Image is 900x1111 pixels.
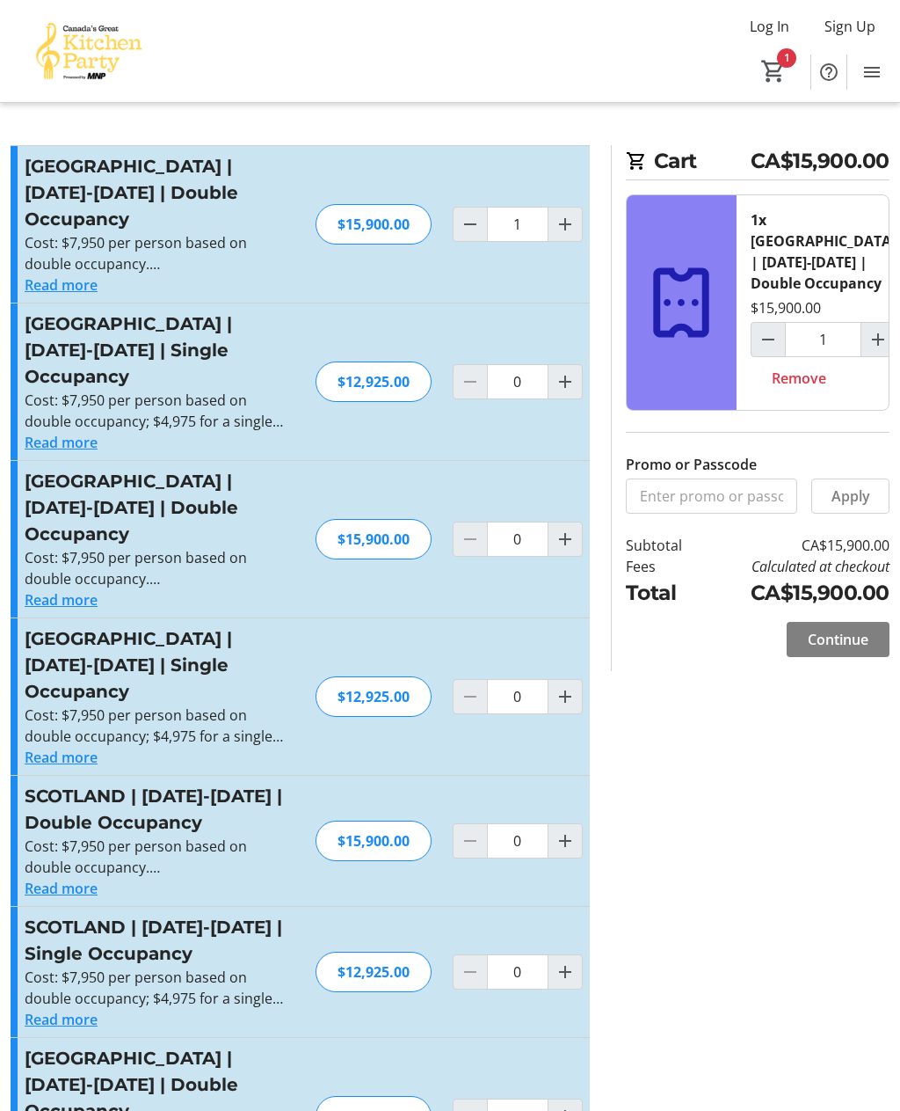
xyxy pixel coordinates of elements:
span: CA$15,900.00 [751,145,889,176]
p: Cost: $7,950 per person based on double occupancy; $4,975 for a single supplement [25,967,294,1009]
input: SOUTH AFRICA | March 3-10, 2026 | Single Occupancy Quantity [487,364,548,399]
button: Increment by one [548,824,582,858]
button: Read more [25,1009,98,1030]
div: $15,900.00 [316,821,432,861]
button: Menu [854,55,889,90]
button: Sign Up [810,12,889,40]
td: Subtotal [626,535,702,556]
button: Increment by one [548,955,582,989]
img: Canada’s Great Kitchen Party's Logo [11,7,167,95]
span: Log In [750,16,789,37]
span: Sign Up [824,16,875,37]
h3: [GEOGRAPHIC_DATA] | [DATE]-[DATE] | Single Occupancy [25,625,294,705]
button: Increment by one [548,365,582,398]
button: Decrement by one [751,323,785,356]
p: Cost: $7,950 per person based on double occupancy; $4,975 for a single supplement [25,705,294,747]
input: SCOTLAND | May 4-11, 2026 | Single Occupancy Quantity [487,954,548,990]
h3: [GEOGRAPHIC_DATA] | [DATE]-[DATE] | Double Occupancy [25,468,294,547]
input: SICILY | May 2-9, 2026 | Single Occupancy Quantity [487,679,548,714]
input: Enter promo or passcode [626,479,798,514]
button: Read more [25,747,98,768]
button: Increment by one [861,323,895,356]
p: Cost: $7,950 per person based on double occupancy. [25,547,294,589]
button: Increment by one [548,523,582,556]
div: $15,900.00 [316,519,432,559]
button: Increment by one [548,680,582,713]
input: SOUTH AFRICA | March 3-10, 2026 | Double Occupancy Quantity [487,207,548,242]
td: CA$15,900.00 [701,535,889,556]
label: Promo or Passcode [626,454,757,475]
h2: Cart [626,145,889,180]
button: Decrement by one [454,208,487,241]
button: Read more [25,878,98,899]
div: 1x [GEOGRAPHIC_DATA] | [DATE]-[DATE] | Double Occupancy [751,209,896,294]
span: Remove [772,368,826,389]
button: Continue [787,622,889,657]
button: Increment by one [548,208,582,241]
input: SOUTH AFRICA | March 3-10, 2026 | Double Occupancy Quantity [785,322,861,357]
button: Help [811,55,846,90]
p: Cost: $7,950 per person based on double occupancy. [25,836,294,878]
span: Continue [808,629,868,650]
input: SCOTLAND | May 4-11, 2026 | Double Occupancy Quantity [487,823,548,859]
button: Log In [736,12,803,40]
div: $12,925.00 [316,676,432,717]
button: Remove [751,361,847,396]
h3: [GEOGRAPHIC_DATA] | [DATE]-[DATE] | Double Occupancy [25,153,294,232]
button: Read more [25,589,98,610]
input: SICILY | May 2-9, 2026 | Double Occupancy Quantity [487,522,548,557]
span: Apply [831,486,870,507]
button: Cart [758,55,789,87]
div: $12,925.00 [316,952,432,992]
h3: SCOTLAND | [DATE]-[DATE] | Single Occupancy [25,914,294,967]
h3: [GEOGRAPHIC_DATA] | [DATE]-[DATE] | Single Occupancy [25,311,294,390]
td: CA$15,900.00 [701,577,889,608]
p: Cost: $7,950 per person based on double occupancy; $4,975 for a single supplement [25,390,294,432]
p: Cost: $7,950 per person based on double occupancy. [25,232,294,274]
td: Fees [626,556,702,577]
button: Read more [25,432,98,453]
h3: SCOTLAND | [DATE]-[DATE] | Double Occupancy [25,783,294,836]
div: $15,900.00 [316,204,432,245]
div: $15,900.00 [751,297,821,318]
button: Read more [25,274,98,296]
td: Calculated at checkout [701,556,889,577]
button: Apply [811,479,889,514]
td: Total [626,577,702,608]
div: $12,925.00 [316,362,432,402]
